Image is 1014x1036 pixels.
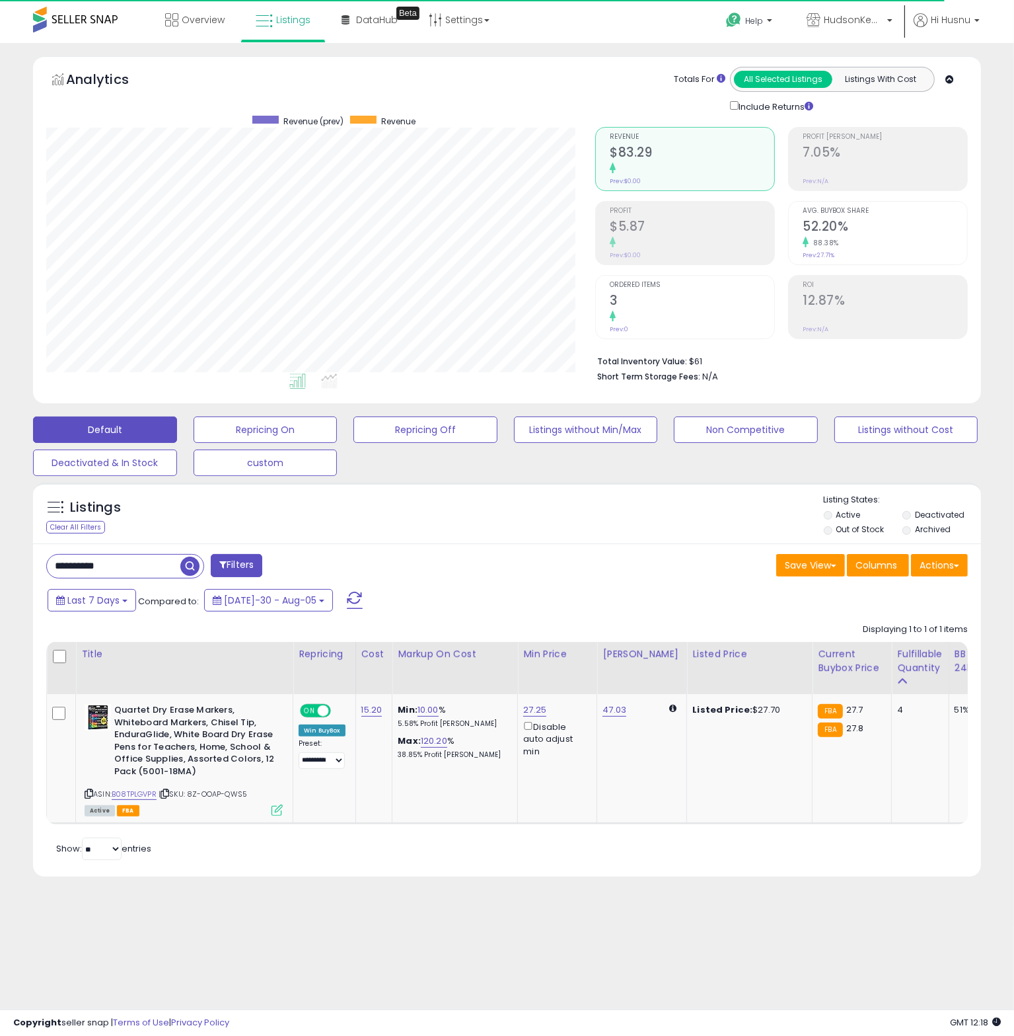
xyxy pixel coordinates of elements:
span: N/A [702,370,718,383]
a: B08TPLGVPR [112,789,157,800]
div: Listed Price [692,647,807,661]
small: Prev: 0 [610,325,628,333]
h2: $5.87 [610,219,774,237]
p: 5.58% Profit [PERSON_NAME] [398,719,507,729]
label: Active [836,509,860,520]
button: Filters [211,554,262,577]
button: Repricing On [194,417,338,443]
h2: 52.20% [803,219,967,237]
a: 27.25 [523,703,546,717]
span: 27.7 [846,703,863,716]
div: Preset: [299,739,345,769]
b: Listed Price: [692,703,752,716]
span: Listings [276,13,310,26]
button: Columns [847,554,909,577]
div: Cost [361,647,387,661]
div: Include Returns [720,99,829,114]
button: Listings without Cost [834,417,978,443]
div: 51% [955,704,998,716]
span: Revenue [381,116,416,127]
a: 47.03 [602,703,626,717]
span: 27.8 [846,722,864,735]
span: OFF [329,705,350,717]
button: custom [194,450,338,476]
li: $61 [597,352,958,368]
span: ROI [803,282,967,289]
button: Save View [776,554,845,577]
b: Quartet Dry Erase Markers, Whiteboard Markers, Chisel Tip, EnduraGlide, White Board Dry Erase Pen... [114,704,275,781]
b: Short Term Storage Fees: [597,371,700,382]
span: Overview [182,13,225,26]
a: 10.00 [417,703,439,717]
a: Help [715,2,785,43]
div: Displaying 1 to 1 of 1 items [863,623,968,636]
b: Max: [398,735,421,747]
div: Repricing [299,647,350,661]
button: Listings without Min/Max [514,417,658,443]
div: $27.70 [692,704,802,716]
span: Columns [855,559,897,572]
span: Ordered Items [610,282,774,289]
a: Hi Husnu [914,13,980,43]
div: Clear All Filters [46,521,105,534]
h2: $83.29 [610,145,774,163]
h5: Analytics [66,70,155,92]
button: Default [33,417,177,443]
button: Non Competitive [674,417,818,443]
th: The percentage added to the cost of goods (COGS) that forms the calculator for Min & Max prices. [392,642,518,694]
button: Repricing Off [353,417,497,443]
div: % [398,735,507,760]
small: Prev: N/A [803,325,828,333]
button: Last 7 Days [48,589,136,612]
span: Last 7 Days [67,594,120,607]
span: Profit [610,208,774,215]
div: Totals For [674,73,725,86]
div: Win BuyBox [299,725,345,737]
span: Hi Husnu [931,13,970,26]
b: Min: [398,703,417,716]
label: Deactivated [915,509,964,520]
span: Profit [PERSON_NAME] [803,134,967,141]
span: Compared to: [138,595,199,608]
i: Get Help [725,12,742,28]
div: 4 [897,704,938,716]
a: 15.20 [361,703,382,717]
a: 120.20 [421,735,447,748]
div: ASIN: [85,704,283,815]
span: Revenue (prev) [283,116,344,127]
button: Deactivated & In Stock [33,450,177,476]
small: Prev: 27.71% [803,251,834,259]
p: Listing States: [824,494,981,506]
span: FBA [117,805,139,817]
div: Title [81,647,287,661]
span: ON [301,705,318,717]
p: 38.85% Profit [PERSON_NAME] [398,750,507,760]
img: 51bG+clo6OL._SL40_.jpg [85,704,111,731]
span: Show: entries [56,842,151,855]
small: FBA [818,704,842,719]
button: [DATE]-30 - Aug-05 [204,589,333,612]
span: Avg. Buybox Share [803,208,967,215]
span: | SKU: 8Z-OOAP-QWS5 [159,789,247,799]
h2: 7.05% [803,145,967,163]
span: Help [745,15,763,26]
h2: 3 [610,293,774,311]
small: Prev: $0.00 [610,251,641,259]
span: Revenue [610,134,774,141]
div: % [398,704,507,729]
small: Prev: $0.00 [610,177,641,185]
div: Tooltip anchor [396,7,419,20]
div: Current Buybox Price [818,647,886,675]
button: All Selected Listings [734,71,832,88]
span: [DATE]-30 - Aug-05 [224,594,316,607]
div: Fulfillable Quantity [897,647,943,675]
small: FBA [818,723,842,737]
div: [PERSON_NAME] [602,647,681,661]
div: BB Share 24h. [955,647,1003,675]
span: All listings currently available for purchase on Amazon [85,805,115,817]
small: Prev: N/A [803,177,828,185]
h2: 12.87% [803,293,967,311]
button: Listings With Cost [832,71,930,88]
div: Markup on Cost [398,647,512,661]
b: Total Inventory Value: [597,356,687,367]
